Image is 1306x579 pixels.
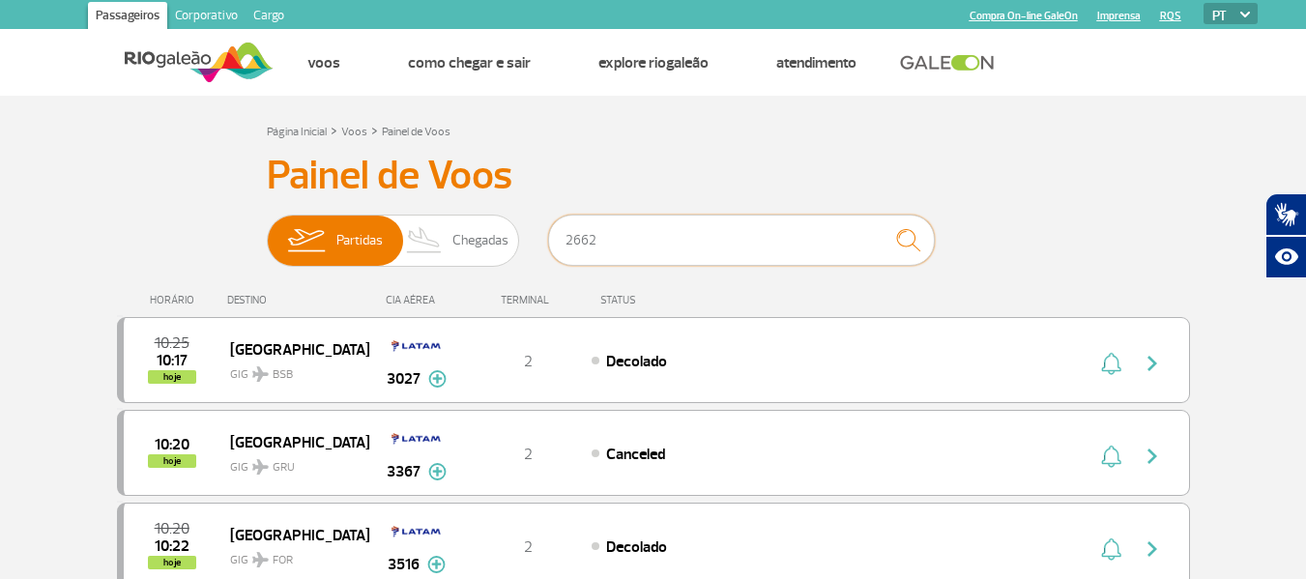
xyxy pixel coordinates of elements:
img: seta-direita-painel-voo.svg [1141,445,1164,468]
a: RQS [1160,10,1181,22]
span: GRU [273,459,295,477]
span: [GEOGRAPHIC_DATA] [230,522,354,547]
a: Voos [307,53,340,72]
button: Abrir tradutor de língua de sinais. [1265,193,1306,236]
a: Voos [341,125,367,139]
div: DESTINO [227,294,368,306]
button: Abrir recursos assistivos. [1265,236,1306,278]
span: FOR [273,552,293,569]
span: 2025-08-27 10:17:00 [157,354,188,367]
span: BSB [273,366,293,384]
a: Passageiros [88,2,167,33]
div: TERMINAL [465,294,591,306]
span: 2 [524,352,533,371]
a: Explore RIOgaleão [598,53,709,72]
img: slider-desembarque [396,216,453,266]
span: Decolado [606,537,667,557]
input: Voo, cidade ou cia aérea [548,215,935,266]
img: seta-direita-painel-voo.svg [1141,537,1164,561]
a: Imprensa [1097,10,1141,22]
span: 2025-08-27 10:20:00 [155,522,189,536]
a: > [331,119,337,141]
span: 3367 [387,460,421,483]
img: mais-info-painel-voo.svg [427,556,446,573]
h3: Painel de Voos [267,152,1040,200]
img: sino-painel-voo.svg [1101,537,1121,561]
span: 3516 [388,553,420,576]
span: 2025-08-27 10:22:58 [155,539,189,553]
span: 2 [524,537,533,557]
span: hoje [148,370,196,384]
span: GIG [230,541,354,569]
img: mais-info-painel-voo.svg [428,463,447,480]
span: Partidas [336,216,383,266]
a: Corporativo [167,2,246,33]
span: Canceled [606,445,665,464]
img: destiny_airplane.svg [252,366,269,382]
img: sino-painel-voo.svg [1101,352,1121,375]
img: slider-embarque [276,216,336,266]
a: Como chegar e sair [408,53,531,72]
span: GIG [230,356,354,384]
div: CIA AÉREA [368,294,465,306]
span: hoje [148,556,196,569]
span: 3027 [387,367,421,391]
span: [GEOGRAPHIC_DATA] [230,336,354,362]
div: Plugin de acessibilidade da Hand Talk. [1265,193,1306,278]
span: 2025-08-27 10:20:00 [155,438,189,451]
img: mais-info-painel-voo.svg [428,370,447,388]
a: Atendimento [776,53,856,72]
img: destiny_airplane.svg [252,459,269,475]
img: destiny_airplane.svg [252,552,269,567]
a: Página Inicial [267,125,327,139]
span: [GEOGRAPHIC_DATA] [230,429,354,454]
span: 2025-08-27 10:25:00 [155,336,189,350]
div: HORÁRIO [123,294,228,306]
img: seta-direita-painel-voo.svg [1141,352,1164,375]
div: STATUS [591,294,748,306]
span: Chegadas [452,216,508,266]
span: hoje [148,454,196,468]
a: Painel de Voos [382,125,450,139]
span: 2 [524,445,533,464]
span: GIG [230,449,354,477]
a: Cargo [246,2,292,33]
a: Compra On-line GaleOn [970,10,1078,22]
img: sino-painel-voo.svg [1101,445,1121,468]
a: > [371,119,378,141]
span: Decolado [606,352,667,371]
